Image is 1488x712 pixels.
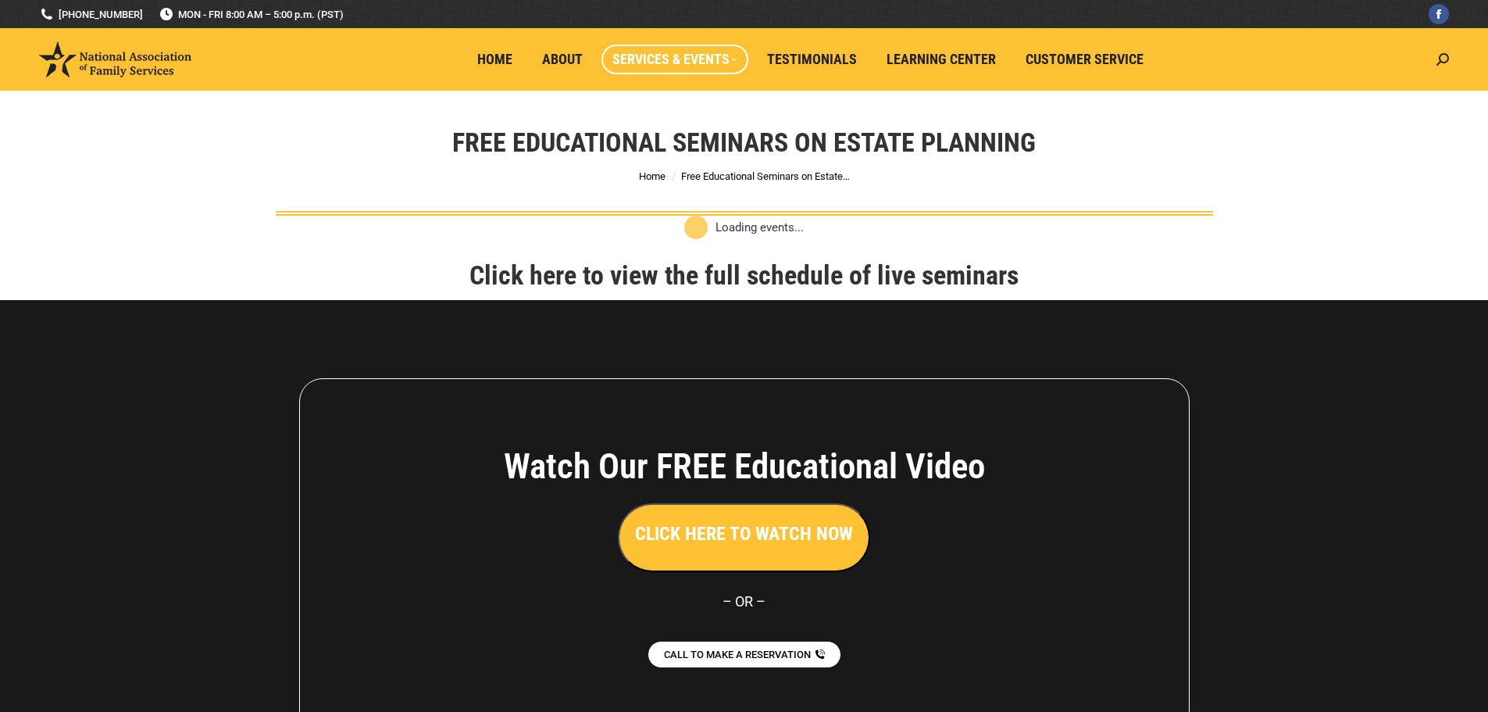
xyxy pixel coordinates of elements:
[1429,4,1449,24] a: Facebook page opens in new window
[469,259,1019,291] a: Click here to view the full schedule of live seminars
[756,45,868,74] a: Testimonials
[648,642,840,667] a: CALL TO MAKE A RESERVATION
[639,170,665,182] a: Home
[876,45,1007,74] a: Learning Center
[887,51,996,68] span: Learning Center
[767,51,857,68] span: Testimonials
[39,41,191,77] img: National Association of Family Services
[466,45,523,74] a: Home
[1026,51,1144,68] span: Customer Service
[531,45,594,74] a: About
[417,445,1072,488] h4: Watch Our FREE Educational Video
[1015,45,1154,74] a: Customer Service
[39,7,143,22] a: [PHONE_NUMBER]
[681,170,850,182] span: Free Educational Seminars on Estate…
[664,649,811,660] span: CALL TO MAKE A RESERVATION
[542,51,583,68] span: About
[159,7,344,22] span: MON - FRI 8:00 AM – 5:00 p.m. (PST)
[715,219,804,237] p: Loading events...
[618,527,870,543] a: CLICK HERE TO WATCH NOW
[635,521,853,547] h3: CLICK HERE TO WATCH NOW
[612,51,737,68] span: Services & Events
[452,125,1036,159] h1: Free Educational Seminars on Estate Planning
[477,51,512,68] span: Home
[723,593,765,610] span: – OR –
[618,503,870,572] button: CLICK HERE TO WATCH NOW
